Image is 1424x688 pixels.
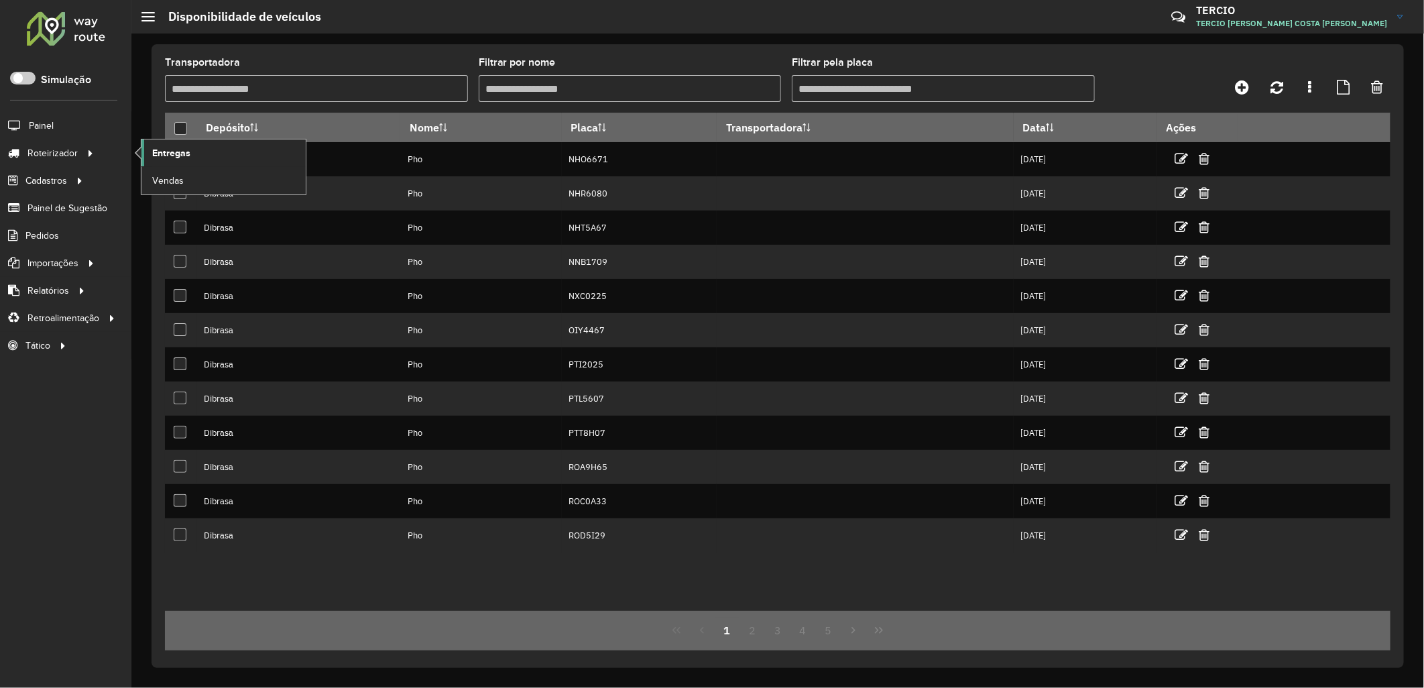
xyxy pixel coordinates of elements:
[1175,355,1188,373] a: Editar
[739,618,765,643] button: 2
[152,146,190,160] span: Entregas
[25,174,67,188] span: Cadastros
[1175,423,1188,441] a: Editar
[1175,286,1188,304] a: Editar
[27,284,69,298] span: Relatórios
[562,518,717,553] td: ROD5I29
[841,618,866,643] button: Next Page
[562,279,717,313] td: NXC0225
[1157,113,1238,141] th: Ações
[1199,252,1209,270] a: Excluir
[1175,321,1188,339] a: Editar
[25,229,59,243] span: Pedidos
[1199,492,1209,510] a: Excluir
[196,113,400,142] th: Depósito
[1014,142,1157,176] td: [DATE]
[562,416,717,450] td: PTT8H07
[400,416,561,450] td: Pho
[1175,389,1188,407] a: Editar
[562,211,717,245] td: NHT5A67
[25,339,50,353] span: Tático
[1175,492,1188,510] a: Editar
[1014,245,1157,279] td: [DATE]
[400,142,561,176] td: Pho
[765,618,790,643] button: 3
[1164,3,1193,32] a: Contato Rápido
[792,54,873,70] label: Filtrar pela placa
[1014,211,1157,245] td: [DATE]
[562,176,717,211] td: NHR6080
[27,311,99,325] span: Retroalimentação
[400,518,561,553] td: Pho
[1014,113,1157,142] th: Data
[1175,526,1188,544] a: Editar
[715,618,740,643] button: 1
[27,201,107,215] span: Painel de Sugestão
[196,382,400,416] td: Dibrasa
[1014,450,1157,484] td: [DATE]
[152,174,184,188] span: Vendas
[562,113,717,142] th: Placa
[196,416,400,450] td: Dibrasa
[562,450,717,484] td: ROA9H65
[400,211,561,245] td: Pho
[562,484,717,518] td: ROC0A33
[196,279,400,313] td: Dibrasa
[866,618,892,643] button: Last Page
[1199,218,1209,236] a: Excluir
[141,139,306,166] a: Entregas
[155,9,321,24] h2: Disponibilidade de veículos
[562,382,717,416] td: PTL5607
[400,347,561,382] td: Pho
[1014,518,1157,553] td: [DATE]
[27,146,78,160] span: Roteirizador
[1175,184,1188,202] a: Editar
[1175,252,1188,270] a: Editar
[1199,184,1209,202] a: Excluir
[196,313,400,347] td: Dibrasa
[165,54,240,70] label: Transportadora
[1199,457,1209,475] a: Excluir
[41,72,91,88] label: Simulação
[141,167,306,194] a: Vendas
[479,54,556,70] label: Filtrar por nome
[400,113,561,142] th: Nome
[400,484,561,518] td: Pho
[1014,347,1157,382] td: [DATE]
[1199,389,1209,407] a: Excluir
[400,382,561,416] td: Pho
[196,518,400,553] td: Dibrasa
[1014,484,1157,518] td: [DATE]
[717,113,1013,142] th: Transportadora
[1196,4,1387,17] h3: TERCIO
[562,142,717,176] td: NHO6671
[400,279,561,313] td: Pho
[1199,423,1209,441] a: Excluir
[27,256,78,270] span: Importações
[1199,286,1209,304] a: Excluir
[400,245,561,279] td: Pho
[196,450,400,484] td: Dibrasa
[1175,457,1188,475] a: Editar
[1175,218,1188,236] a: Editar
[1199,355,1209,373] a: Excluir
[196,484,400,518] td: Dibrasa
[790,618,816,643] button: 4
[196,211,400,245] td: Dibrasa
[1175,150,1188,168] a: Editar
[1014,279,1157,313] td: [DATE]
[1199,526,1209,544] a: Excluir
[1196,17,1387,30] span: TERCIO [PERSON_NAME] COSTA [PERSON_NAME]
[562,245,717,279] td: NNB1709
[196,245,400,279] td: Dibrasa
[400,176,561,211] td: Pho
[1014,382,1157,416] td: [DATE]
[400,450,561,484] td: Pho
[196,347,400,382] td: Dibrasa
[29,119,54,133] span: Painel
[816,618,841,643] button: 5
[1014,313,1157,347] td: [DATE]
[1199,150,1209,168] a: Excluir
[1199,321,1209,339] a: Excluir
[1014,416,1157,450] td: [DATE]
